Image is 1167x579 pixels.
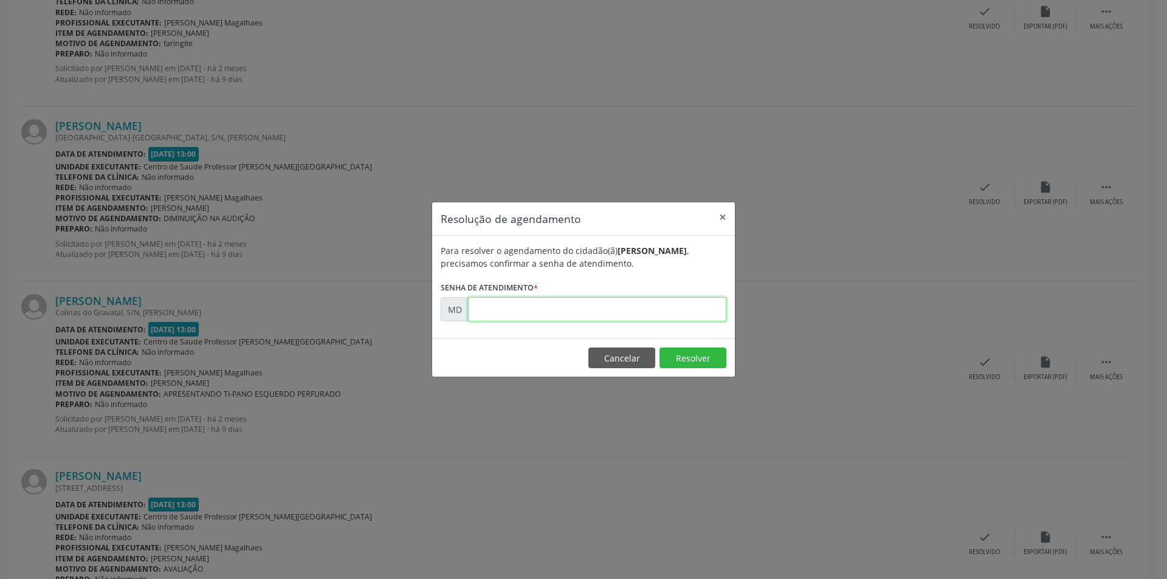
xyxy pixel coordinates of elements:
h5: Resolução de agendamento [441,211,581,227]
label: Senha de atendimento [441,278,538,297]
b: [PERSON_NAME] [618,245,687,256]
div: Para resolver o agendamento do cidadão(ã) , precisamos confirmar a senha de atendimento. [441,244,726,270]
button: Close [711,202,735,232]
button: Cancelar [588,348,655,368]
div: MD [441,297,469,321]
button: Resolver [659,348,726,368]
